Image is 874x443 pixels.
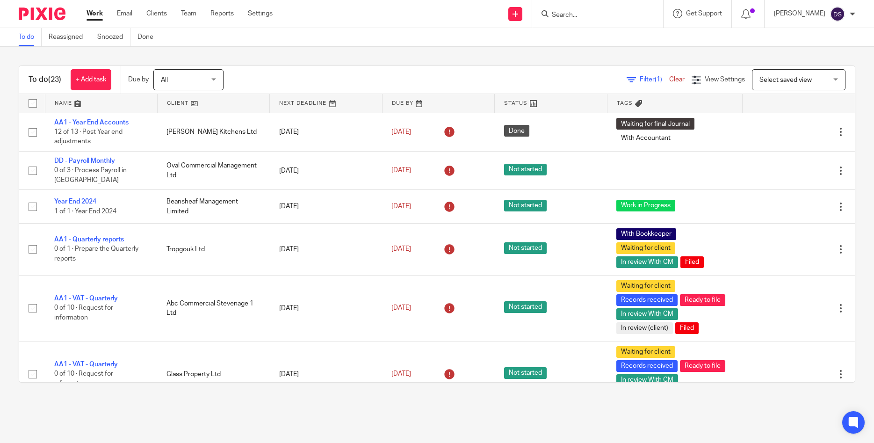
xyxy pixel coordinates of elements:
[616,228,676,240] span: With Bookkeeper
[54,208,116,215] span: 1 of 1 · Year End 2024
[616,322,673,334] span: In review (client)
[157,341,269,407] td: Glass Property Ltd
[680,256,704,268] span: Filed
[616,118,694,130] span: Waiting for final Journal
[181,9,196,18] a: Team
[504,200,547,211] span: Not started
[270,113,382,151] td: [DATE]
[616,308,678,320] span: In review With CM
[391,203,411,210] span: [DATE]
[54,129,123,145] span: 12 of 13 · Post Year end adjustments
[54,236,124,243] a: AA1 - Quarterly reports
[248,9,273,18] a: Settings
[54,158,115,164] a: DD - Payroll Monthly
[680,294,725,306] span: Ready to file
[686,10,722,17] span: Get Support
[616,294,678,306] span: Records received
[669,76,685,83] a: Clear
[137,28,160,46] a: Done
[551,11,635,20] input: Search
[54,371,113,387] span: 0 of 10 · Request for information
[616,360,678,372] span: Records received
[504,164,547,175] span: Not started
[675,322,699,334] span: Filed
[97,28,130,46] a: Snoozed
[19,28,42,46] a: To do
[157,113,269,151] td: [PERSON_NAME] Kitchens Ltd
[616,374,678,386] span: In review With CM
[655,76,662,83] span: (1)
[270,341,382,407] td: [DATE]
[774,9,825,18] p: [PERSON_NAME]
[54,119,129,126] a: AA1 - Year End Accounts
[680,360,725,372] span: Ready to file
[157,275,269,341] td: Abc Commercial Stevenage 1 Ltd
[391,246,411,253] span: [DATE]
[157,190,269,223] td: Beansheaf Management Limited
[616,132,675,144] span: With Accountant
[616,280,675,292] span: Waiting for client
[54,167,127,184] span: 0 of 3 · Process Payroll in [GEOGRAPHIC_DATA]
[270,275,382,341] td: [DATE]
[29,75,61,85] h1: To do
[391,305,411,312] span: [DATE]
[504,125,529,137] span: Done
[117,9,132,18] a: Email
[391,167,411,174] span: [DATE]
[504,242,547,254] span: Not started
[161,77,168,83] span: All
[616,346,675,358] span: Waiting for client
[54,361,118,368] a: AA1 - VAT - Quarterly
[640,76,669,83] span: Filter
[49,28,90,46] a: Reassigned
[270,190,382,223] td: [DATE]
[71,69,111,90] a: + Add task
[616,242,675,254] span: Waiting for client
[54,305,113,321] span: 0 of 10 · Request for information
[504,301,547,313] span: Not started
[616,200,675,211] span: Work in Progress
[504,367,547,379] span: Not started
[705,76,745,83] span: View Settings
[616,256,678,268] span: In review With CM
[19,7,65,20] img: Pixie
[48,76,61,83] span: (23)
[157,223,269,275] td: Tropgouk Ltd
[157,151,269,189] td: Oval Commercial Management Ltd
[87,9,103,18] a: Work
[146,9,167,18] a: Clients
[830,7,845,22] img: svg%3E
[54,198,96,205] a: Year End 2024
[759,77,812,83] span: Select saved view
[270,223,382,275] td: [DATE]
[128,75,149,84] p: Due by
[270,151,382,189] td: [DATE]
[616,166,733,175] div: ---
[54,295,118,302] a: AA1 - VAT - Quarterly
[617,101,633,106] span: Tags
[210,9,234,18] a: Reports
[54,246,138,262] span: 0 of 1 · Prepare the Quarterly reports
[391,129,411,135] span: [DATE]
[391,371,411,378] span: [DATE]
